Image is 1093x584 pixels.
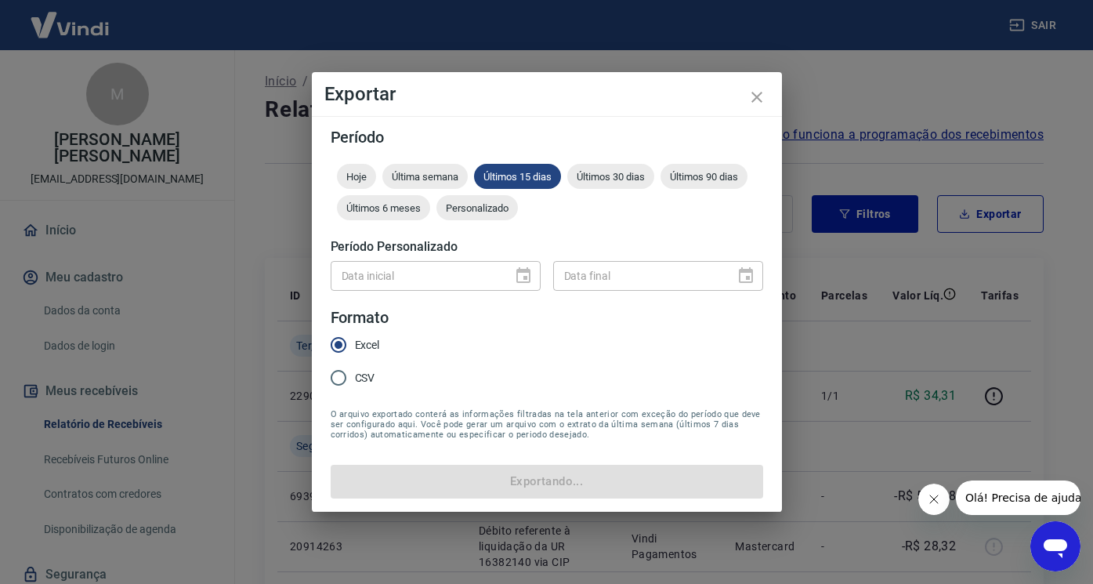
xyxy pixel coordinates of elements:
span: Últimos 30 dias [567,171,654,183]
span: Últimos 15 dias [474,171,561,183]
span: Personalizado [436,202,518,214]
input: DD/MM/YYYY [553,261,724,290]
span: CSV [355,370,375,386]
iframe: Fechar mensagem [918,484,950,515]
div: Última semana [382,164,468,189]
h5: Período [331,129,763,145]
span: O arquivo exportado conterá as informações filtradas na tela anterior com exceção do período que ... [331,409,763,440]
div: Últimos 30 dias [567,164,654,189]
div: Últimos 90 dias [661,164,747,189]
input: DD/MM/YYYY [331,261,501,290]
span: Olá! Precisa de ajuda? [9,11,132,24]
div: Personalizado [436,195,518,220]
iframe: Botão para abrir a janela de mensagens [1030,521,1080,571]
span: Hoje [337,171,376,183]
button: close [738,78,776,116]
legend: Formato [331,307,389,329]
iframe: Mensagem da empresa [956,481,1080,515]
h4: Exportar [324,85,769,103]
div: Últimos 6 meses [337,195,430,220]
span: Últimos 90 dias [661,171,747,183]
span: Excel [355,337,380,354]
h5: Período Personalizado [331,239,763,255]
div: Hoje [337,164,376,189]
div: Últimos 15 dias [474,164,561,189]
span: Últimos 6 meses [337,202,430,214]
span: Última semana [382,171,468,183]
